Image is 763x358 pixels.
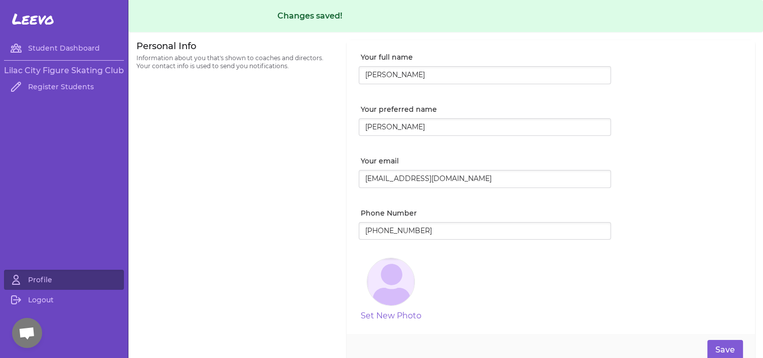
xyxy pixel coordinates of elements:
a: Open chat [12,318,42,348]
button: Set New Photo [361,310,421,322]
input: Richard Button [359,66,611,84]
h3: Personal Info [136,40,335,52]
label: Your email [361,156,611,166]
a: Logout [4,290,124,310]
a: Student Dashboard [4,38,124,58]
h3: Lilac City Figure Skating Club [4,65,124,77]
span: Leevo [12,10,54,28]
label: Your full name [361,52,611,62]
input: richard@example.com [359,170,611,188]
a: Profile [4,270,124,290]
label: Phone Number [361,208,611,218]
a: Register Students [4,77,124,97]
label: Your preferred name [361,104,611,114]
p: Information about you that's shown to coaches and directors. Your contact info is used to send yo... [136,54,335,70]
div: Changes saved! [277,10,615,22]
input: Richard [359,118,611,136]
input: Your phone number [359,222,611,240]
